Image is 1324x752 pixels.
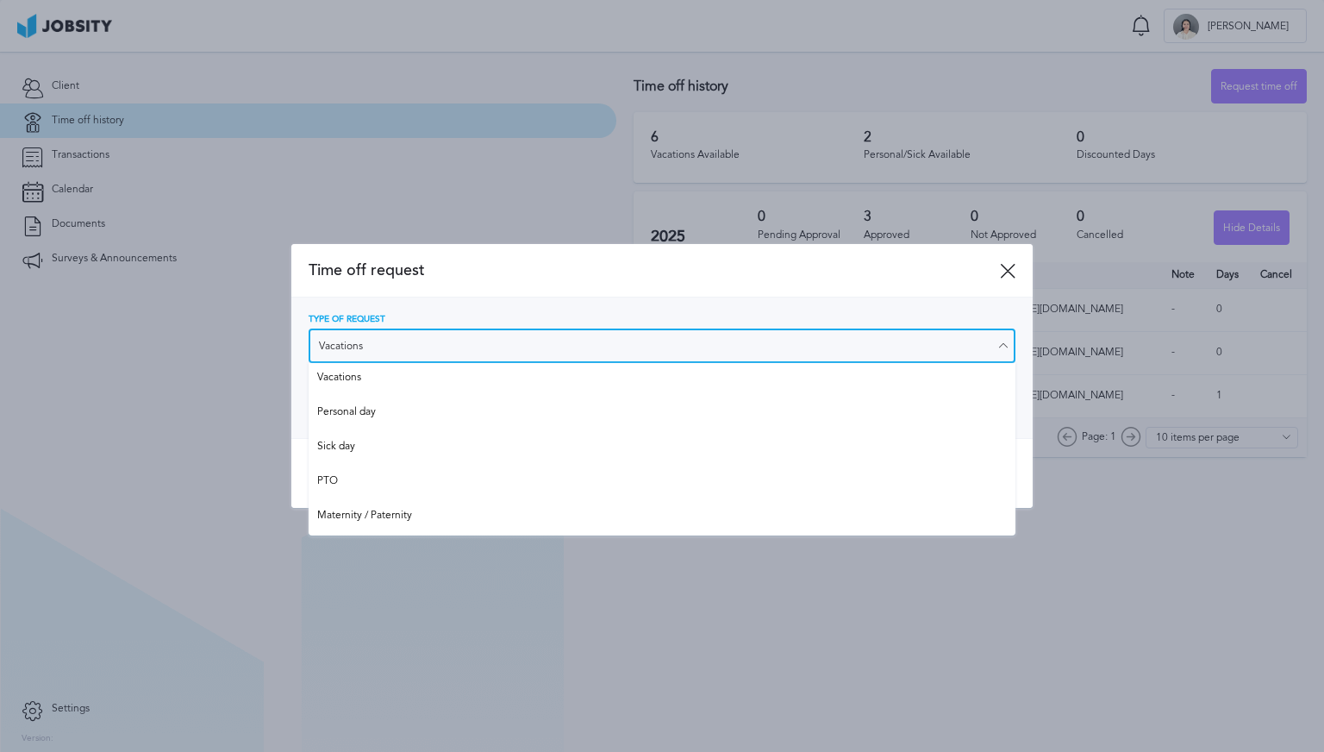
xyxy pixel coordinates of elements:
span: Type of Request [309,315,385,325]
span: Personal day [317,406,1007,423]
span: Time off request [309,261,1000,279]
span: Sick day [317,441,1007,458]
span: Vacations [317,372,1007,389]
span: PTO [317,475,1007,492]
span: Maternity / Paternity [317,510,1007,527]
